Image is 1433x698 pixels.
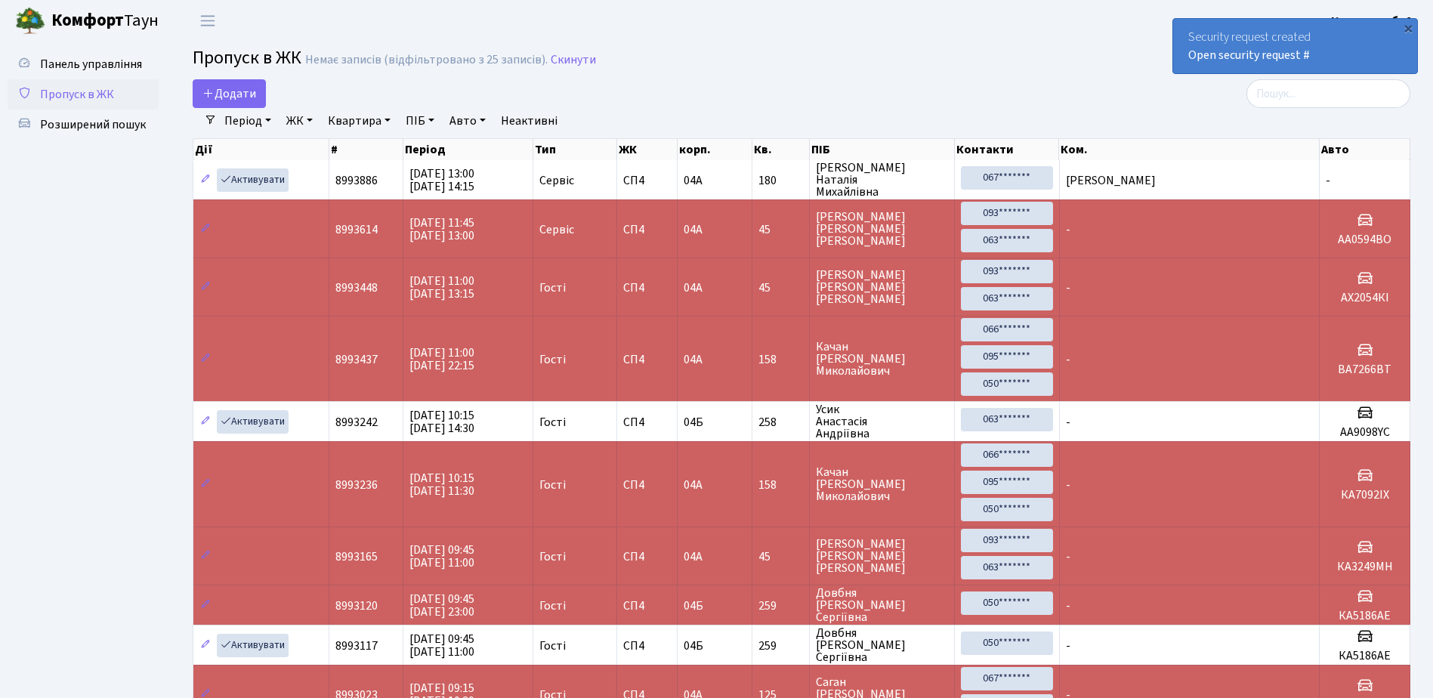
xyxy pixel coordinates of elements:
[335,598,378,614] span: 8993120
[8,79,159,110] a: Пропуск в ЖК
[758,224,803,236] span: 45
[40,116,146,133] span: Розширений пошук
[1326,233,1404,247] h5: АА0594ВО
[1066,638,1070,654] span: -
[684,598,703,614] span: 04Б
[202,85,256,102] span: Додати
[623,600,671,612] span: СП4
[193,139,329,160] th: Дії
[810,139,955,160] th: ПІБ
[218,108,277,134] a: Період
[1066,414,1070,431] span: -
[443,108,492,134] a: Авто
[1066,221,1070,238] span: -
[684,221,703,238] span: 04А
[758,640,803,652] span: 259
[684,638,703,654] span: 04Б
[684,351,703,368] span: 04А
[816,466,948,502] span: Качан [PERSON_NAME] Миколайович
[623,640,671,652] span: СП4
[8,49,159,79] a: Панель управління
[335,548,378,565] span: 8993165
[1326,363,1404,377] h5: ВА7266ВТ
[335,172,378,189] span: 8993886
[217,410,289,434] a: Активувати
[403,139,533,160] th: Період
[539,600,566,612] span: Гості
[335,414,378,431] span: 8993242
[684,172,703,189] span: 04А
[409,591,474,620] span: [DATE] 09:45 [DATE] 23:00
[409,165,474,195] span: [DATE] 13:00 [DATE] 14:15
[684,477,703,493] span: 04А
[1320,139,1410,160] th: Авто
[305,53,548,67] div: Немає записів (відфільтровано з 25 записів).
[752,139,810,160] th: Кв.
[816,403,948,440] span: Усик Анастасія Андріївна
[816,211,948,247] span: [PERSON_NAME] [PERSON_NAME] [PERSON_NAME]
[217,634,289,657] a: Активувати
[217,168,289,192] a: Активувати
[758,416,803,428] span: 258
[335,280,378,296] span: 8993448
[684,548,703,565] span: 04А
[335,221,378,238] span: 8993614
[1066,548,1070,565] span: -
[623,551,671,563] span: СП4
[335,477,378,493] span: 8993236
[189,8,227,33] button: Переключити навігацію
[1326,291,1404,305] h5: AХ2054КІ
[816,538,948,574] span: [PERSON_NAME] [PERSON_NAME] [PERSON_NAME]
[623,282,671,294] span: СП4
[1066,598,1070,614] span: -
[758,479,803,491] span: 158
[539,416,566,428] span: Гості
[15,6,45,36] img: logo.png
[539,640,566,652] span: Гості
[623,174,671,187] span: СП4
[1066,351,1070,368] span: -
[551,53,596,67] a: Скинути
[955,139,1059,160] th: Контакти
[409,273,474,302] span: [DATE] 11:00 [DATE] 13:15
[758,600,803,612] span: 259
[539,354,566,366] span: Гості
[1246,79,1410,108] input: Пошук...
[409,542,474,571] span: [DATE] 09:45 [DATE] 11:00
[409,215,474,244] span: [DATE] 11:45 [DATE] 13:00
[322,108,397,134] a: Квартира
[816,587,948,623] span: Довбня [PERSON_NAME] Сергіївна
[40,86,114,103] span: Пропуск в ЖК
[1173,19,1417,73] div: Security request created
[758,282,803,294] span: 45
[684,414,703,431] span: 04Б
[816,627,948,663] span: Довбня [PERSON_NAME] Сергіївна
[539,479,566,491] span: Гості
[539,174,574,187] span: Сервіс
[623,416,671,428] span: СП4
[1326,425,1404,440] h5: АА9098YC
[623,224,671,236] span: СП4
[1059,139,1320,160] th: Ком.
[758,551,803,563] span: 45
[539,282,566,294] span: Гості
[1326,560,1404,574] h5: КА3249МН
[495,108,564,134] a: Неактивні
[758,174,803,187] span: 180
[617,139,678,160] th: ЖК
[623,479,671,491] span: СП4
[816,269,948,305] span: [PERSON_NAME] [PERSON_NAME] [PERSON_NAME]
[684,280,703,296] span: 04А
[329,139,403,160] th: #
[816,162,948,198] span: [PERSON_NAME] Наталія Михайлівна
[1326,172,1330,189] span: -
[40,56,142,73] span: Панель управління
[678,139,752,160] th: корп.
[816,341,948,377] span: Качан [PERSON_NAME] Миколайович
[1326,609,1404,623] h5: КА5186АЕ
[335,351,378,368] span: 8993437
[623,354,671,366] span: СП4
[51,8,124,32] b: Комфорт
[409,344,474,374] span: [DATE] 11:00 [DATE] 22:15
[280,108,319,134] a: ЖК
